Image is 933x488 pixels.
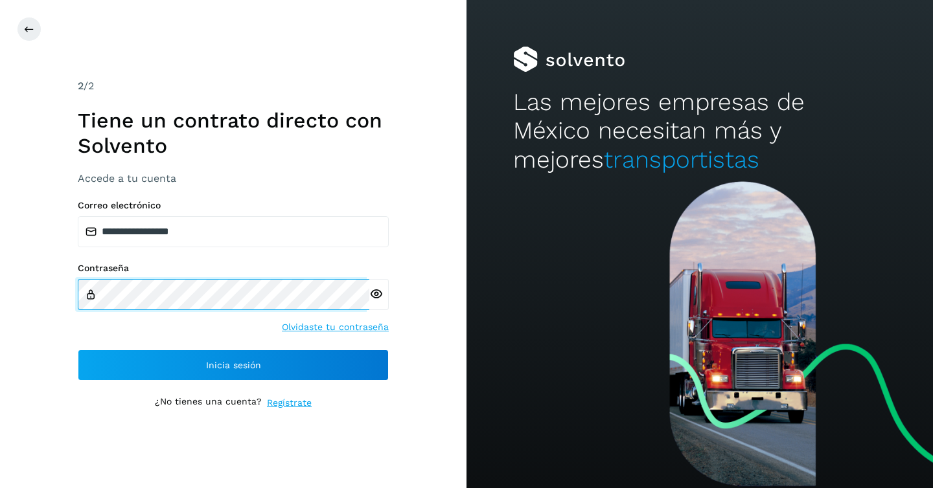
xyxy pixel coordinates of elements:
a: Regístrate [267,396,312,410]
h2: Las mejores empresas de México necesitan más y mejores [513,88,886,174]
span: transportistas [604,146,759,173]
button: Inicia sesión [78,349,389,381]
a: Olvidaste tu contraseña [282,320,389,334]
div: /2 [78,78,389,94]
h1: Tiene un contrato directo con Solvento [78,108,389,158]
label: Correo electrónico [78,200,389,211]
span: Inicia sesión [206,360,261,370]
label: Contraseña [78,263,389,274]
p: ¿No tienes una cuenta? [155,396,262,410]
h3: Accede a tu cuenta [78,172,389,184]
span: 2 [78,80,84,92]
